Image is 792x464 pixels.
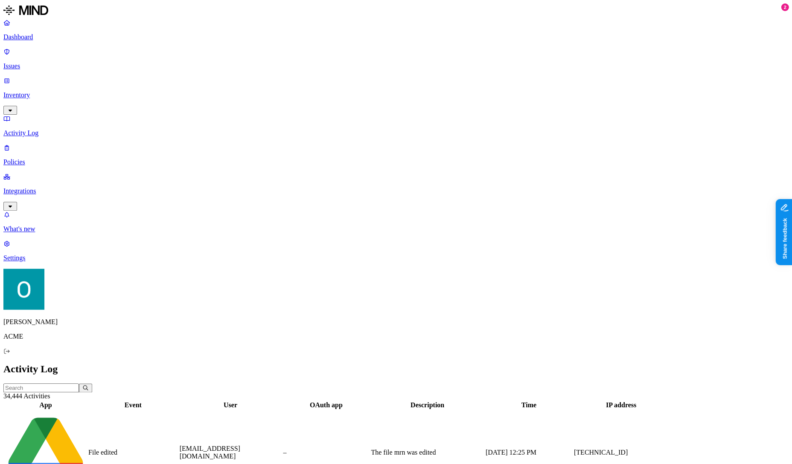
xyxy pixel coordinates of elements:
[371,449,483,456] div: The file mrn was edited
[574,449,668,456] div: [TECHNICAL_ID]
[3,19,789,41] a: Dashboard
[179,401,281,409] div: User
[283,401,369,409] div: OAuth app
[3,392,50,400] span: 34,444 Activities
[88,401,178,409] div: Event
[3,173,789,209] a: Integrations
[283,449,286,456] span: –
[5,401,87,409] div: App
[88,449,178,456] div: File edited
[3,158,789,166] p: Policies
[3,115,789,137] a: Activity Log
[371,401,483,409] div: Description
[179,445,240,460] span: [EMAIL_ADDRESS][DOMAIN_NAME]
[3,3,789,19] a: MIND
[3,363,789,375] h2: Activity Log
[3,144,789,166] a: Policies
[485,401,572,409] div: Time
[3,62,789,70] p: Issues
[3,187,789,195] p: Integrations
[781,3,789,11] div: 2
[3,48,789,70] a: Issues
[485,449,536,456] span: [DATE] 12:25 PM
[3,91,789,99] p: Inventory
[3,383,79,392] input: Search
[3,269,44,310] img: Ofir Englard
[3,77,789,113] a: Inventory
[3,33,789,41] p: Dashboard
[3,254,789,262] p: Settings
[3,211,789,233] a: What's new
[3,129,789,137] p: Activity Log
[3,333,789,340] p: ACME
[3,3,48,17] img: MIND
[574,401,668,409] div: IP address
[3,225,789,233] p: What's new
[3,240,789,262] a: Settings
